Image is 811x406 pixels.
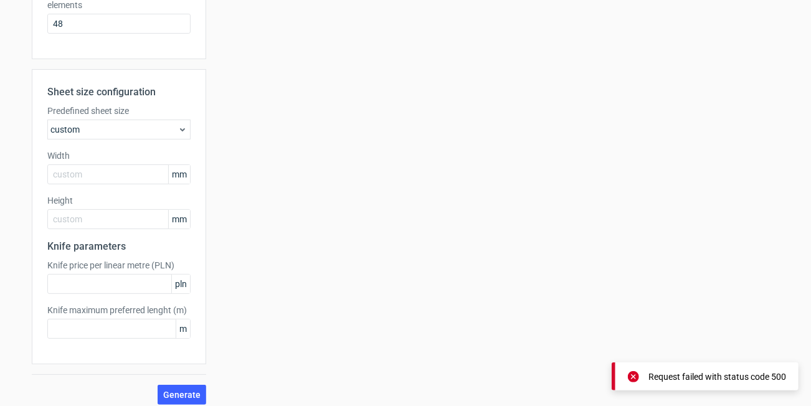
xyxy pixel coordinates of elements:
[47,259,191,271] label: Knife price per linear metre (PLN)
[47,164,191,184] input: custom
[47,105,191,117] label: Predefined sheet size
[47,120,191,139] div: custom
[47,194,191,207] label: Height
[47,209,191,229] input: custom
[47,304,191,316] label: Knife maximum preferred lenght (m)
[158,385,206,405] button: Generate
[648,371,786,383] div: Request failed with status code 500
[47,85,191,100] h2: Sheet size configuration
[47,149,191,162] label: Width
[176,319,190,338] span: m
[171,275,190,293] span: pln
[47,239,191,254] h2: Knife parameters
[168,210,190,229] span: mm
[163,390,201,399] span: Generate
[168,165,190,184] span: mm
